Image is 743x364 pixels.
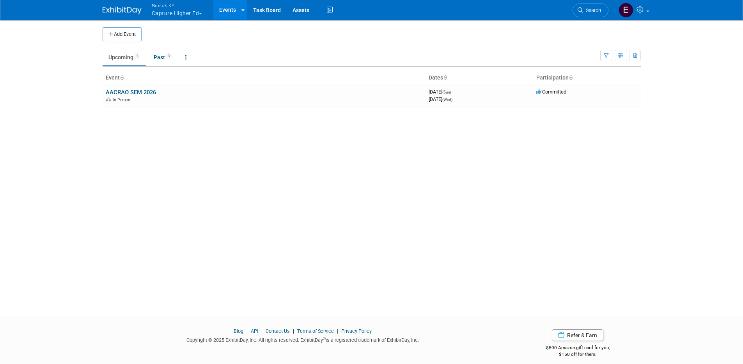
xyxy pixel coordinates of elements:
span: Search [583,7,601,13]
a: AACRAO SEM 2026 [106,89,156,96]
a: Sort by Start Date [443,74,447,81]
span: | [259,328,264,334]
th: Participation [533,71,641,85]
div: Copyright © 2025 ExhibitDay, Inc. All rights reserved. ExhibitDay is a registered trademark of Ex... [103,335,504,344]
img: Elizabeth Griffin [619,3,633,18]
span: (Sun) [442,90,451,94]
span: 1 [134,53,140,59]
span: | [335,328,340,334]
span: - [452,89,453,95]
img: In-Person Event [106,97,111,101]
a: API [251,328,258,334]
sup: ® [323,337,326,341]
span: Nimlok KY [152,1,202,9]
span: Committed [536,89,566,95]
a: Upcoming1 [103,50,146,65]
a: Blog [234,328,243,334]
th: Dates [426,71,533,85]
div: $500 Amazon gift card for you, [515,339,641,357]
a: Sort by Participation Type [569,74,573,81]
span: | [291,328,296,334]
a: Search [573,4,608,17]
span: | [245,328,250,334]
a: Privacy Policy [341,328,372,334]
a: Sort by Event Name [120,74,124,81]
span: [DATE] [429,89,453,95]
img: ExhibitDay [103,7,142,14]
span: (Wed) [442,97,452,102]
div: $150 off for them. [515,351,641,358]
span: In-Person [113,97,133,102]
a: Past3 [148,50,178,65]
a: Terms of Service [297,328,334,334]
a: Contact Us [266,328,290,334]
span: 3 [165,53,172,59]
a: Refer & Earn [552,329,603,341]
button: Add Event [103,27,142,41]
th: Event [103,71,426,85]
span: [DATE] [429,96,452,102]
